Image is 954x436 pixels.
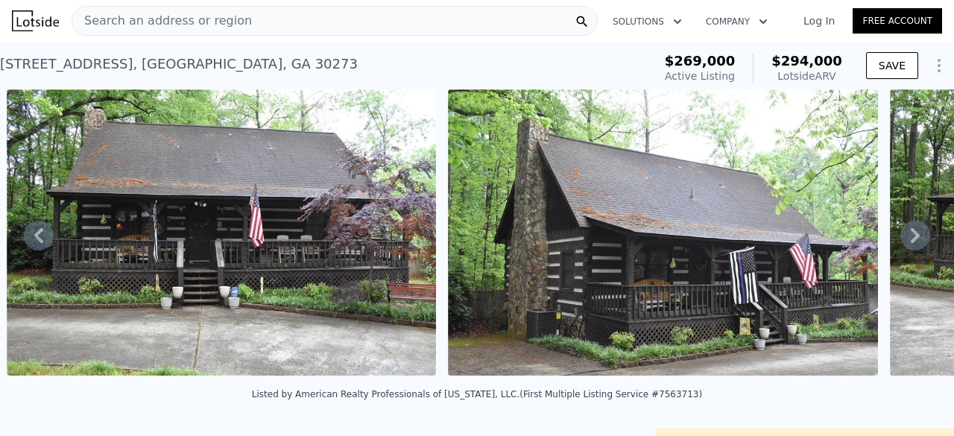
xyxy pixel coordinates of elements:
[665,70,735,82] span: Active Listing
[924,51,954,80] button: Show Options
[448,89,878,376] img: Sale: 140778455 Parcel: 12300003
[665,53,736,69] span: $269,000
[853,8,942,34] a: Free Account
[866,52,918,79] button: SAVE
[771,69,842,83] div: Lotside ARV
[252,389,702,399] div: Listed by American Realty Professionals of [US_STATE], LLC. (First Multiple Listing Service #7563...
[7,89,437,376] img: Sale: 140778455 Parcel: 12300003
[771,53,842,69] span: $294,000
[694,8,780,35] button: Company
[601,8,694,35] button: Solutions
[72,12,252,30] span: Search an address or region
[12,10,59,31] img: Lotside
[786,13,853,28] a: Log In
